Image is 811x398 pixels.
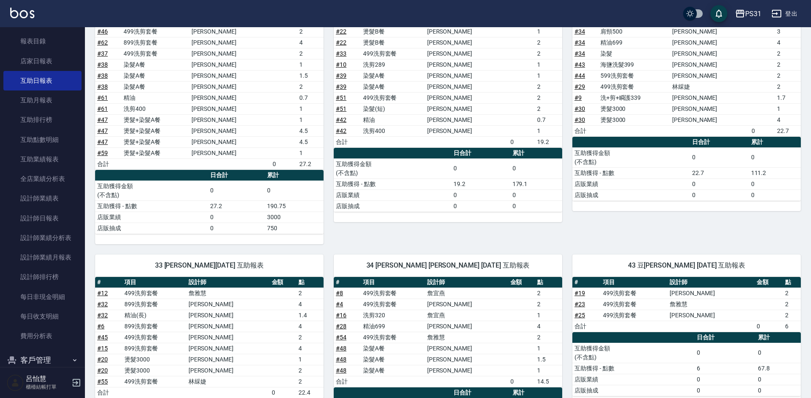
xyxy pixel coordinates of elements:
[122,288,186,299] td: 499洗剪套餐
[121,81,189,92] td: 染髮A餐
[598,92,670,103] td: 洗+剪+瞬護339
[508,136,535,147] td: 0
[667,288,755,299] td: [PERSON_NAME]
[105,261,313,270] span: 33 [PERSON_NAME][DATE] 互助報表
[97,83,108,90] a: #38
[535,321,562,332] td: 4
[425,70,508,81] td: [PERSON_NAME]
[535,136,562,147] td: 19.2
[3,150,82,169] a: 互助業績報表
[122,332,186,343] td: 499洗剪套餐
[425,59,508,70] td: [PERSON_NAME]
[601,288,668,299] td: 499洗剪套餐
[775,70,801,81] td: 2
[670,48,749,59] td: [PERSON_NAME]
[361,299,425,310] td: 499洗剪套餐
[297,37,324,48] td: 4
[3,31,82,51] a: 報表目錄
[296,310,324,321] td: 1.4
[425,81,508,92] td: [PERSON_NAME]
[510,148,562,159] th: 累計
[451,158,510,178] td: 0
[451,178,510,189] td: 19.2
[121,59,189,70] td: 染髮A餐
[186,288,270,299] td: 詹雅慧
[690,167,749,178] td: 22.7
[667,310,755,321] td: [PERSON_NAME]
[3,349,82,371] button: 客戶管理
[336,61,346,68] a: #10
[186,277,270,288] th: 設計師
[97,138,108,145] a: #47
[97,39,108,46] a: #62
[574,105,585,112] a: #30
[95,181,208,200] td: 互助獲得金額 (不含點)
[186,299,270,310] td: [PERSON_NAME]
[186,332,270,343] td: [PERSON_NAME]
[344,261,552,270] span: 34 [PERSON_NAME] [PERSON_NAME] [DATE] 互助報表
[334,4,562,148] table: a dense table
[425,92,508,103] td: [PERSON_NAME]
[598,48,670,59] td: 染髮
[122,277,186,288] th: 項目
[361,81,425,92] td: 染髮A餐
[572,189,690,200] td: 店販抽成
[572,137,801,201] table: a dense table
[361,277,425,288] th: 項目
[775,26,801,37] td: 3
[208,212,265,223] td: 0
[775,114,801,125] td: 4
[710,5,727,22] button: save
[451,148,510,159] th: 日合計
[535,310,562,321] td: 1
[695,332,756,343] th: 日合計
[598,114,670,125] td: 燙髮3000
[361,48,425,59] td: 499洗剪套餐
[768,6,801,22] button: 登出
[361,288,425,299] td: 499洗剪套餐
[535,59,562,70] td: 1
[186,310,270,321] td: [PERSON_NAME]
[574,83,585,90] a: #29
[189,114,271,125] td: [PERSON_NAME]
[3,189,82,208] a: 設計師業績表
[361,59,425,70] td: 洗剪289
[189,26,271,37] td: [PERSON_NAME]
[336,290,343,296] a: #8
[189,81,271,92] td: [PERSON_NAME]
[361,103,425,114] td: 染髮(短)
[97,28,108,35] a: #46
[265,212,324,223] td: 3000
[97,345,108,352] a: #15
[95,212,208,223] td: 店販業績
[296,277,324,288] th: 點
[572,167,690,178] td: 互助獲得 - 點數
[361,343,425,354] td: 染髮A餐
[783,321,801,332] td: 6
[451,200,510,212] td: 0
[3,90,82,110] a: 互助月報表
[745,8,761,19] div: PS31
[97,94,108,101] a: #61
[425,343,508,354] td: [PERSON_NAME]
[97,312,108,319] a: #32
[425,332,508,343] td: 詹雅慧
[189,103,271,114] td: [PERSON_NAME]
[296,332,324,343] td: 2
[297,114,324,125] td: 1
[690,189,749,200] td: 0
[425,48,508,59] td: [PERSON_NAME]
[189,92,271,103] td: [PERSON_NAME]
[361,332,425,343] td: 499洗剪套餐
[598,37,670,48] td: 精油699
[336,367,346,374] a: #48
[3,267,82,287] a: 設計師排行榜
[361,310,425,321] td: 洗剪320
[297,48,324,59] td: 2
[361,26,425,37] td: 燙髮B餐
[749,189,801,200] td: 0
[574,28,585,35] a: #34
[775,92,801,103] td: 1.7
[755,321,783,332] td: 0
[10,8,34,18] img: Logo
